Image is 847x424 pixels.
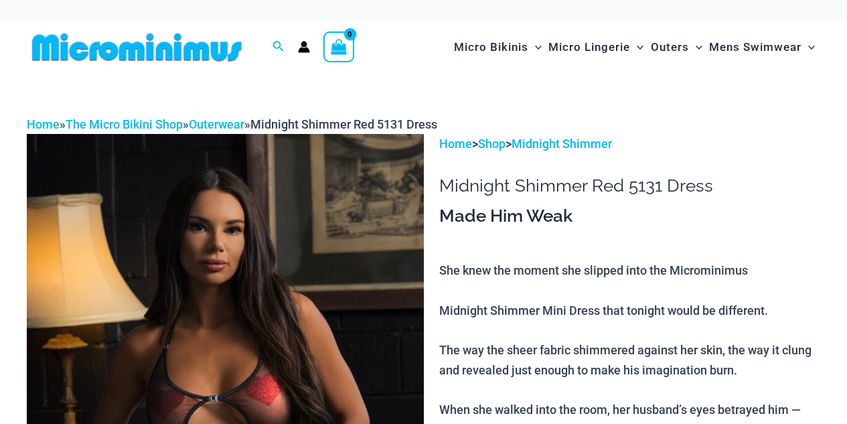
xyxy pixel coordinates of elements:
span: Outers [651,30,689,64]
h3: Made Him Weak [439,205,820,228]
a: Micro BikinisMenu ToggleMenu Toggle [451,27,545,68]
a: The Micro Bikini Shop [66,117,183,131]
a: Outerwear [189,117,244,131]
span: Micro Bikinis [454,30,528,64]
img: MM SHOP LOGO FLAT [27,32,247,62]
span: » » » [27,117,437,131]
span: Midnight Shimmer Red 5131 Dress [250,117,437,131]
a: Midnight Shimmer [512,137,612,151]
span: Menu Toggle [528,30,542,64]
a: Home [27,117,60,131]
a: Home [439,137,472,151]
span: Mens Swimwear [709,30,801,64]
a: OutersMenu ToggleMenu Toggle [647,27,706,68]
p: > > [439,134,820,154]
nav: Site Navigation [449,25,820,70]
a: Shop [478,137,506,151]
span: Menu Toggle [630,30,643,64]
a: Mens SwimwearMenu ToggleMenu Toggle [706,27,818,68]
a: Account icon link [298,41,310,53]
span: Menu Toggle [689,30,702,64]
span: Micro Lingerie [548,30,630,64]
a: Micro LingerieMenu ToggleMenu Toggle [545,27,647,68]
h1: Midnight Shimmer Red 5131 Dress [439,175,820,196]
a: View Shopping Cart, empty [323,31,354,62]
span: Menu Toggle [801,30,815,64]
a: Search icon link [273,39,285,56]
